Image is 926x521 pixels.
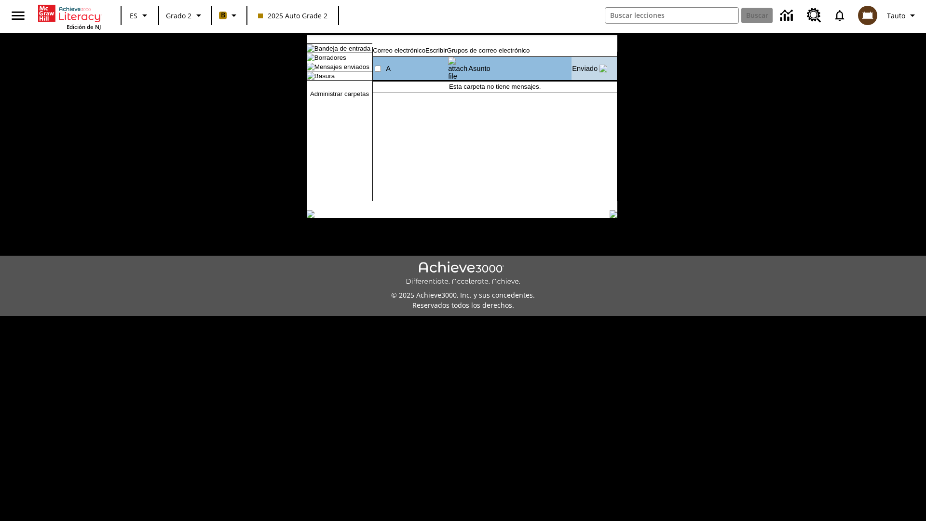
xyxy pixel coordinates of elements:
button: Grado: Grado 2, Elige un grado [162,7,208,24]
a: Correo electrónico [373,47,425,54]
a: Enviado [572,65,598,72]
a: Mensajes enviados [314,63,369,70]
img: folder_icon.gif [307,44,314,52]
img: folder_icon.gif [307,72,314,80]
span: B [221,9,225,21]
img: Achieve3000 Differentiate Accelerate Achieve [406,261,520,286]
a: Centro de información [775,2,801,29]
span: Grado 2 [166,11,191,21]
a: Bandeja de entrada [314,45,370,52]
a: A [386,65,391,72]
a: Notificaciones [827,3,852,28]
td: Esta carpeta no tiene mensajes. [373,82,617,91]
img: table_footer_left.gif [307,210,314,218]
button: Lenguaje: ES, Selecciona un idioma [124,7,155,24]
a: Escribir [425,47,447,54]
div: Portada [38,3,101,30]
img: folder_icon.gif [307,63,314,70]
span: ES [130,11,137,21]
span: 2025 Auto Grade 2 [258,11,327,21]
a: Centro de recursos, Se abrirá en una pestaña nueva. [801,2,827,28]
a: Administrar carpetas [310,90,369,97]
a: Borradores [314,54,346,61]
span: Edición de NJ [67,23,101,30]
a: Basura [314,72,335,80]
span: Tauto [887,11,905,21]
button: Abrir el menú lateral [4,1,32,30]
input: Buscar campo [605,8,738,23]
img: avatar image [858,6,877,25]
a: Grupos de correo electrónico [447,47,530,54]
button: Perfil/Configuración [883,7,922,24]
img: folder_icon_pick.gif [307,54,314,61]
img: black_spacer.gif [372,201,617,202]
img: attach file [448,57,467,80]
img: arrow_down.gif [599,65,607,72]
button: Escoja un nuevo avatar [852,3,883,28]
a: Asunto [468,65,490,72]
button: Boost El color de la clase es anaranjado claro. Cambiar el color de la clase. [215,7,244,24]
img: table_footer_right.gif [610,210,617,218]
